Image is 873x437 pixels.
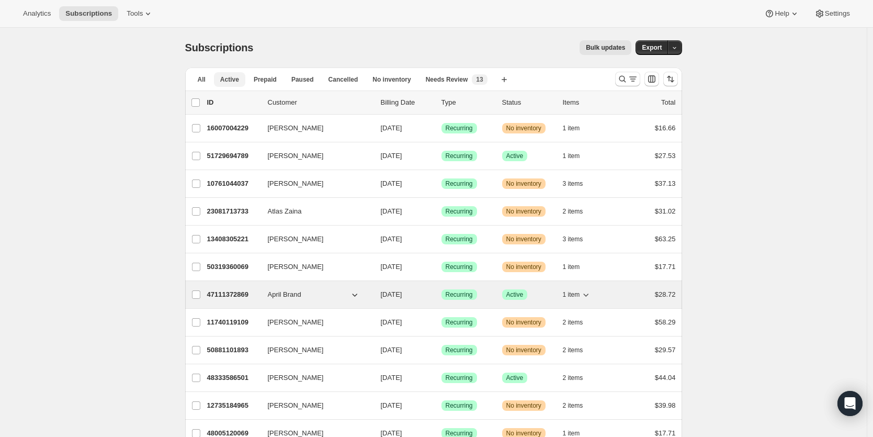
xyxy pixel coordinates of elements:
[563,232,595,246] button: 3 items
[185,42,254,53] span: Subscriptions
[506,207,541,216] span: No inventory
[207,287,676,302] div: 47111372869April Brand[DATE]SuccessRecurringSuccessActive1 item$28.72
[506,346,541,354] span: No inventory
[563,374,583,382] span: 2 items
[381,180,402,187] span: [DATE]
[372,75,411,84] span: No inventory
[655,152,676,160] span: $27.53
[207,121,676,136] div: 16007004229[PERSON_NAME][DATE]SuccessRecurringWarningNo inventory1 item$16.66
[655,346,676,354] span: $29.57
[506,124,541,132] span: No inventory
[268,123,324,133] span: [PERSON_NAME]
[207,289,259,300] p: 47111372869
[268,400,324,411] span: [PERSON_NAME]
[563,263,580,271] span: 1 item
[207,151,259,161] p: 51729694789
[446,207,473,216] span: Recurring
[506,235,541,243] span: No inventory
[127,9,143,18] span: Tools
[207,149,676,163] div: 51729694789[PERSON_NAME][DATE]SuccessRecurringSuccessActive1 item$27.53
[120,6,160,21] button: Tools
[262,286,366,303] button: April Brand
[262,120,366,137] button: [PERSON_NAME]
[655,290,676,298] span: $28.72
[381,346,402,354] span: [DATE]
[446,346,473,354] span: Recurring
[207,232,676,246] div: 13408305221[PERSON_NAME][DATE]SuccessRecurringWarningNo inventory3 items$63.25
[642,43,662,52] span: Export
[441,97,494,108] div: Type
[506,152,524,160] span: Active
[381,97,433,108] p: Billing Date
[381,263,402,271] span: [DATE]
[262,175,366,192] button: [PERSON_NAME]
[563,97,615,108] div: Items
[580,40,631,55] button: Bulk updates
[207,176,676,191] div: 10761044037[PERSON_NAME][DATE]SuccessRecurringWarningNo inventory3 items$37.13
[563,207,583,216] span: 2 items
[563,401,583,410] span: 2 items
[268,206,302,217] span: Atlas Zaina
[661,97,675,108] p: Total
[563,260,592,274] button: 1 item
[381,374,402,382] span: [DATE]
[207,97,676,108] div: IDCustomerBilling DateTypeStatusItemsTotal
[446,290,473,299] span: Recurring
[328,75,358,84] span: Cancelled
[825,9,850,18] span: Settings
[655,207,676,215] span: $31.02
[563,121,592,136] button: 1 item
[207,373,259,383] p: 48333586501
[426,75,468,84] span: Needs Review
[506,318,541,327] span: No inventory
[207,234,259,244] p: 13408305221
[563,149,592,163] button: 1 item
[207,204,676,219] div: 23081713733Atlas Zaina[DATE]SuccessRecurringWarningNo inventory2 items$31.02
[506,290,524,299] span: Active
[446,401,473,410] span: Recurring
[381,207,402,215] span: [DATE]
[207,315,676,330] div: 11740119109[PERSON_NAME][DATE]SuccessRecurringWarningNo inventory2 items$58.29
[563,235,583,243] span: 3 items
[17,6,57,21] button: Analytics
[262,369,366,386] button: [PERSON_NAME]
[563,315,595,330] button: 2 items
[655,180,676,187] span: $37.13
[563,204,595,219] button: 2 items
[268,262,324,272] span: [PERSON_NAME]
[23,9,51,18] span: Analytics
[446,124,473,132] span: Recurring
[563,124,580,132] span: 1 item
[655,374,676,382] span: $44.04
[198,75,206,84] span: All
[381,290,402,298] span: [DATE]
[476,75,483,84] span: 13
[446,374,473,382] span: Recurring
[268,178,324,189] span: [PERSON_NAME]
[563,287,592,302] button: 1 item
[663,72,678,86] button: Sort the results
[563,371,595,385] button: 2 items
[268,373,324,383] span: [PERSON_NAME]
[446,263,473,271] span: Recurring
[506,180,541,188] span: No inventory
[506,401,541,410] span: No inventory
[381,152,402,160] span: [DATE]
[262,259,366,275] button: [PERSON_NAME]
[262,342,366,358] button: [PERSON_NAME]
[207,398,676,413] div: 12735184965[PERSON_NAME][DATE]SuccessRecurringWarningNo inventory2 items$39.98
[262,203,366,220] button: Atlas Zaina
[207,97,259,108] p: ID
[268,97,372,108] p: Customer
[563,318,583,327] span: 2 items
[207,317,259,328] p: 11740119109
[506,374,524,382] span: Active
[644,72,659,86] button: Customize table column order and visibility
[381,401,402,409] span: [DATE]
[65,9,112,18] span: Subscriptions
[207,345,259,355] p: 50881101893
[207,123,259,133] p: 16007004229
[268,151,324,161] span: [PERSON_NAME]
[655,124,676,132] span: $16.66
[563,176,595,191] button: 3 items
